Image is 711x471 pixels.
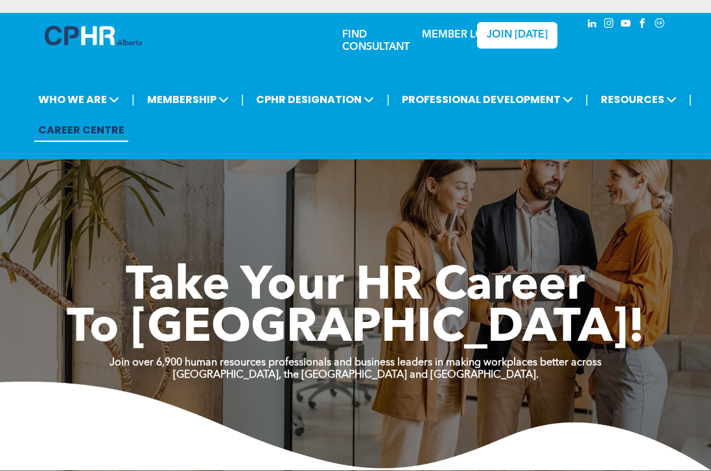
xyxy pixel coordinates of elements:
a: JOIN [DATE] [477,22,558,49]
span: CPHR DESIGNATION [252,87,378,111]
a: facebook [636,16,650,34]
span: JOIN [DATE] [487,29,548,41]
span: MEMBERSHIP [143,87,233,111]
li: | [689,86,692,113]
li: | [132,86,135,113]
a: MEMBER LOGIN [422,30,503,40]
strong: Join over 6,900 human resources professionals and business leaders in making workplaces better ac... [110,358,601,368]
span: PROFESSIONAL DEVELOPMENT [398,87,577,111]
li: | [585,86,589,113]
span: WHO WE ARE [34,87,123,111]
a: CAREER CENTRE [34,118,128,142]
a: FIND CONSULTANT [342,30,410,52]
a: Social network [653,16,667,34]
li: | [386,86,390,113]
span: To [GEOGRAPHIC_DATA]! [67,306,645,352]
a: youtube [619,16,633,34]
img: A blue and white logo for cp alberta [45,26,142,45]
span: RESOURCES [597,87,681,111]
strong: [GEOGRAPHIC_DATA], the [GEOGRAPHIC_DATA] and [GEOGRAPHIC_DATA]. [173,370,539,380]
a: linkedin [585,16,600,34]
span: Take Your HR Career [126,264,585,310]
a: instagram [602,16,616,34]
li: | [241,86,244,113]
